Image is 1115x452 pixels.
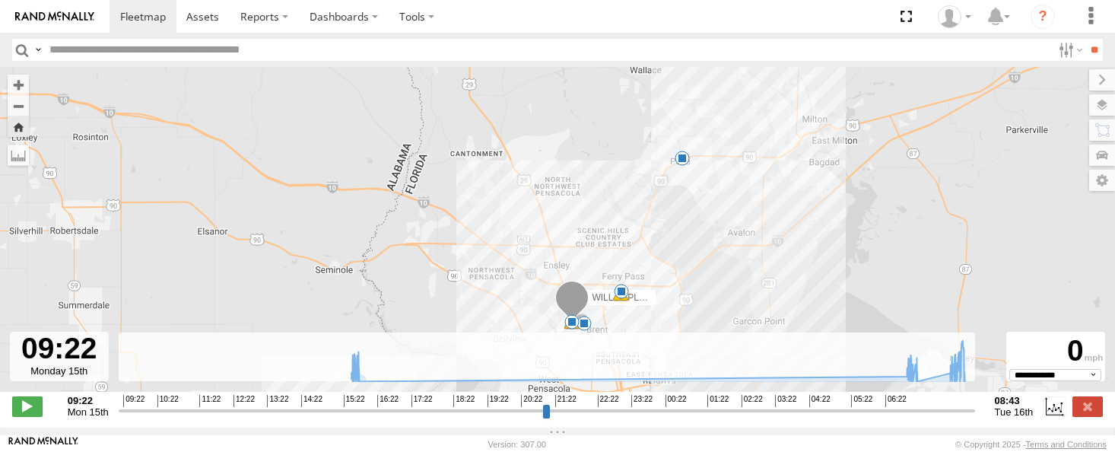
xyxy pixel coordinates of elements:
[123,395,145,407] span: 09:22
[809,395,831,407] span: 04:22
[8,145,29,166] label: Measure
[488,440,546,449] div: Version: 307.00
[995,406,1034,418] span: Tue 16th Sep 2025
[12,396,43,416] label: Play/Stop
[199,395,221,407] span: 11:22
[15,11,94,22] img: rand-logo.svg
[666,395,687,407] span: 00:22
[1009,334,1103,369] div: 0
[488,395,509,407] span: 19:22
[453,395,475,407] span: 18:22
[377,395,399,407] span: 16:22
[301,395,322,407] span: 14:22
[32,39,44,61] label: Search Query
[521,395,542,407] span: 20:22
[344,395,365,407] span: 15:22
[1053,39,1085,61] label: Search Filter Options
[592,292,665,303] span: WILL EXPLORER
[1072,396,1103,416] label: Close
[742,395,763,407] span: 02:22
[1089,170,1115,191] label: Map Settings
[411,395,433,407] span: 17:22
[613,286,628,301] div: 7
[631,395,653,407] span: 23:22
[775,395,796,407] span: 03:22
[267,395,288,407] span: 13:22
[932,5,977,28] div: William Pittman
[68,406,109,418] span: Mon 15th Sep 2025
[885,395,907,407] span: 06:22
[8,75,29,95] button: Zoom in
[1031,5,1055,29] i: ?
[233,395,255,407] span: 12:22
[157,395,179,407] span: 10:22
[707,395,729,407] span: 01:22
[955,440,1107,449] div: © Copyright 2025 -
[598,395,619,407] span: 22:22
[68,395,109,406] strong: 09:22
[8,437,78,452] a: Visit our Website
[1026,440,1107,449] a: Terms and Conditions
[851,395,872,407] span: 05:22
[995,395,1034,406] strong: 08:43
[555,395,577,407] span: 21:22
[8,95,29,116] button: Zoom out
[8,116,29,137] button: Zoom Home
